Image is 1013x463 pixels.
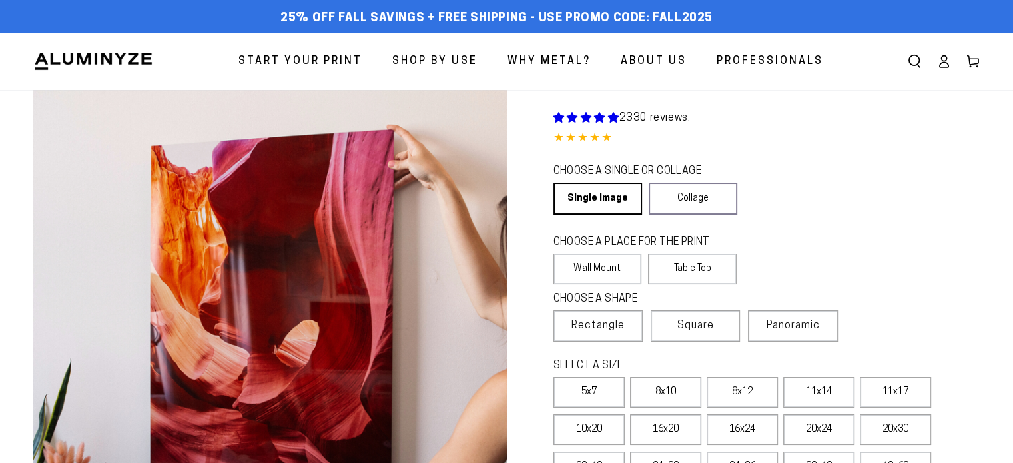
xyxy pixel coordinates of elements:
label: Wall Mount [553,254,642,284]
span: Rectangle [571,318,625,334]
label: 20x24 [783,414,854,445]
label: 11x17 [860,377,931,408]
a: Start Your Print [228,44,372,79]
a: Professionals [707,44,833,79]
span: Professionals [717,52,823,71]
a: About Us [611,44,697,79]
legend: CHOOSE A SINGLE OR COLLAGE [553,164,725,179]
span: 25% off FALL Savings + Free Shipping - Use Promo Code: FALL2025 [280,11,713,26]
span: About Us [621,52,687,71]
img: Aluminyze [33,51,153,71]
label: 8x10 [630,377,701,408]
a: Single Image [553,183,642,215]
a: Shop By Use [382,44,488,79]
label: 5x7 [553,377,625,408]
label: 16x20 [630,414,701,445]
span: Why Metal? [507,52,591,71]
span: Shop By Use [392,52,478,71]
span: Square [677,318,714,334]
a: Collage [649,183,737,215]
label: Table Top [648,254,737,284]
label: 10x20 [553,414,625,445]
div: 4.85 out of 5.0 stars [553,129,980,149]
legend: CHOOSE A SHAPE [553,292,727,307]
summary: Search our site [900,47,929,76]
label: 20x30 [860,414,931,445]
span: Start Your Print [238,52,362,71]
label: 16x24 [707,414,778,445]
span: Panoramic [767,320,820,331]
legend: SELECT A SIZE [553,358,805,374]
legend: CHOOSE A PLACE FOR THE PRINT [553,235,725,250]
label: 8x12 [707,377,778,408]
label: 11x14 [783,377,854,408]
a: Why Metal? [498,44,601,79]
